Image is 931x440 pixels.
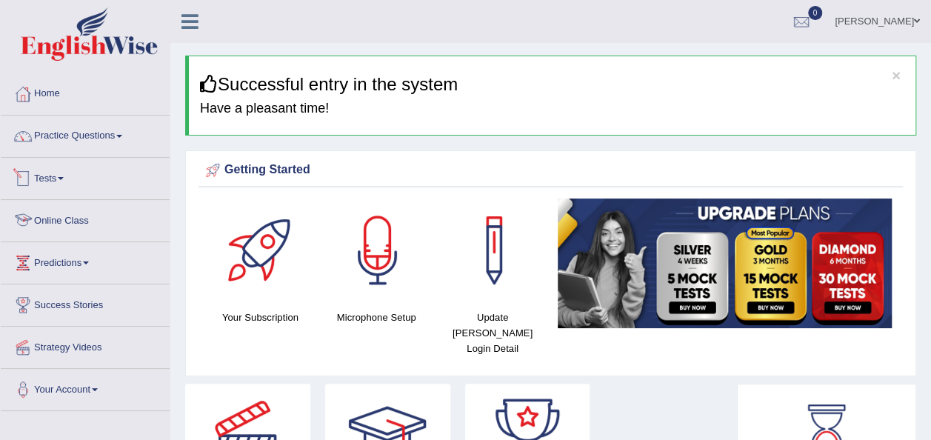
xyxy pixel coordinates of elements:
a: Practice Questions [1,116,170,153]
a: Home [1,73,170,110]
button: × [892,67,901,83]
h3: Successful entry in the system [200,75,904,94]
a: Success Stories [1,284,170,321]
a: Strategy Videos [1,327,170,364]
h4: Your Subscription [210,310,311,325]
img: small5.jpg [558,199,892,327]
a: Your Account [1,369,170,406]
h4: Microphone Setup [326,310,427,325]
h4: Have a pleasant time! [200,101,904,116]
a: Tests [1,158,170,195]
div: Getting Started [202,159,899,181]
a: Predictions [1,242,170,279]
h4: Update [PERSON_NAME] Login Detail [442,310,544,356]
span: 0 [808,6,823,20]
a: Online Class [1,200,170,237]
